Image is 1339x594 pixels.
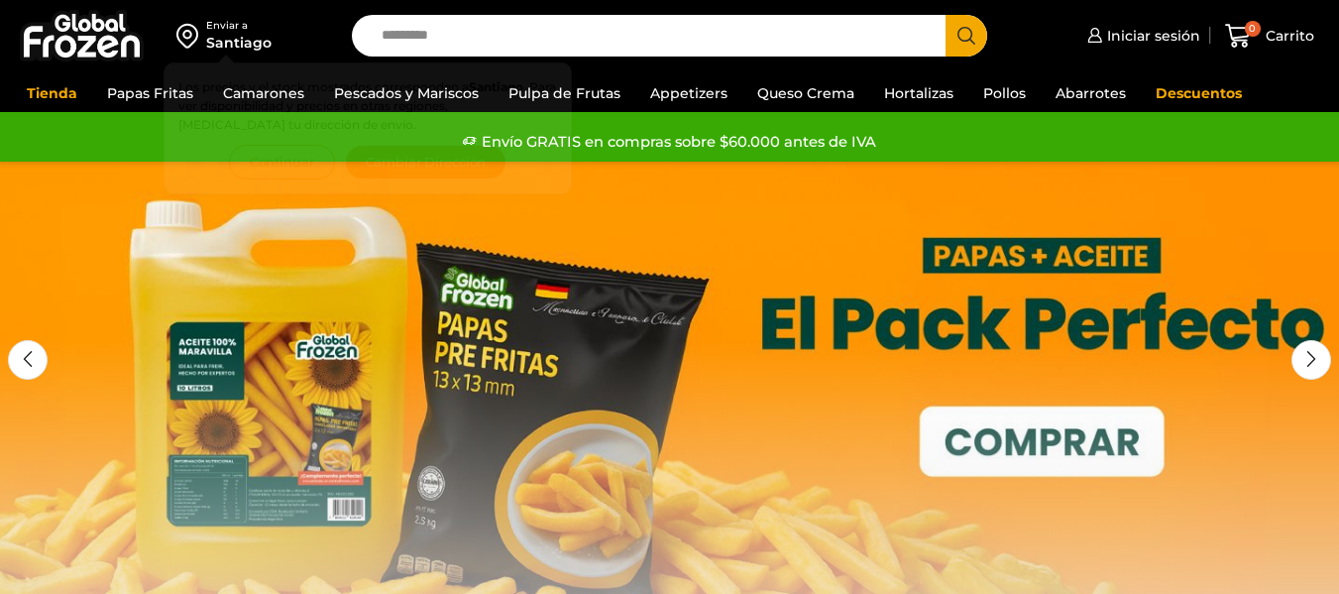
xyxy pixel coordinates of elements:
a: Papas Fritas [97,74,203,112]
a: 0 Carrito [1220,13,1319,59]
a: Queso Crema [747,74,864,112]
span: Carrito [1261,26,1314,46]
span: Iniciar sesión [1102,26,1200,46]
a: Hortalizas [874,74,963,112]
div: Santiago [206,33,272,53]
a: Tienda [17,74,87,112]
a: Iniciar sesión [1082,16,1200,56]
a: Pollos [973,74,1036,112]
span: 0 [1245,21,1261,37]
a: Descuentos [1146,74,1252,112]
img: address-field-icon.svg [176,19,206,53]
p: Los precios y el stock mostrados corresponden a . Para ver disponibilidad y precios en otras regi... [178,77,557,135]
a: Abarrotes [1046,74,1136,112]
strong: Santiago [469,79,523,94]
button: Search button [946,15,987,57]
button: Cambiar Dirección [345,145,507,179]
div: Enviar a [206,19,272,33]
button: Continuar [229,145,335,179]
a: Appetizers [640,74,737,112]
